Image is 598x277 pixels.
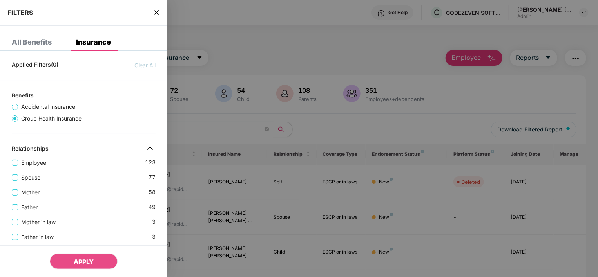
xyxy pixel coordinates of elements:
[18,103,78,111] span: Accidental Insurance
[149,188,156,197] span: 58
[18,233,57,241] span: Father in law
[12,145,49,155] div: Relationships
[74,258,94,266] span: APPLY
[144,142,156,155] img: svg+xml;base64,PHN2ZyB4bWxucz0iaHR0cDovL3d3dy53My5vcmcvMjAwMC9zdmciIHdpZHRoPSIzMiIgaGVpZ2h0PSIzMi...
[76,38,111,46] div: Insurance
[153,9,159,16] span: close
[12,38,52,46] div: All Benefits
[18,158,49,167] span: Employee
[8,9,33,16] span: FILTERS
[18,203,41,212] span: Father
[18,114,85,123] span: Group Health Insurance
[152,232,156,241] span: 3
[50,254,118,269] button: APPLY
[149,173,156,182] span: 77
[18,188,43,197] span: Mother
[18,173,43,182] span: Spouse
[12,61,58,70] span: Applied Filters(0)
[134,61,156,70] span: Clear All
[149,203,156,212] span: 49
[152,218,156,227] span: 3
[145,158,156,167] span: 123
[18,218,59,227] span: Mother in law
